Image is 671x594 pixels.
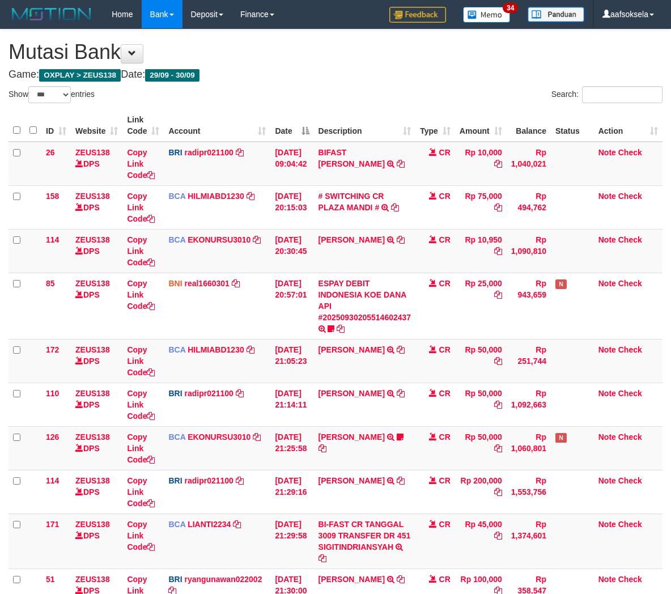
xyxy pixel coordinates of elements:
a: ZEUS138 [75,520,110,529]
img: panduan.png [528,7,584,22]
span: CR [439,432,451,442]
a: Note [598,192,616,201]
td: Rp 1,090,810 [507,229,551,273]
a: Copy MUHAMMAD FIRNA to clipboard [397,575,405,584]
a: Check [618,235,642,244]
td: [DATE] 21:05:23 [270,339,313,383]
a: Copy Rp 10,950 to clipboard [494,247,502,256]
span: 110 [46,389,59,398]
a: Copy radipr021100 to clipboard [236,148,244,157]
span: BCA [168,345,185,354]
th: ID: activate to sort column ascending [41,109,71,142]
th: Website: activate to sort column ascending [71,109,122,142]
a: Check [618,148,642,157]
a: radipr021100 [184,476,233,485]
span: OXPLAY > ZEUS138 [39,69,121,82]
td: DPS [71,426,122,470]
span: 114 [46,476,59,485]
td: DPS [71,514,122,568]
a: Copy Rp 10,000 to clipboard [494,159,502,168]
a: Copy MUHAMMAD ILHAM to clipboard [318,444,326,453]
td: DPS [71,339,122,383]
span: 158 [46,192,59,201]
a: Copy JEPRI FEBRIYAN to clipboard [397,389,405,398]
a: Copy BI-FAST CR TANGGAL 3009 TRANSFER DR 451 SIGITINDRIANSYAH to clipboard [318,554,326,563]
td: [DATE] 20:30:45 [270,229,313,273]
span: 34 [503,3,518,13]
a: Copy DIDI MULYADI to clipboard [397,345,405,354]
a: ZEUS138 [75,148,110,157]
span: BCA [168,235,185,244]
a: Check [618,476,642,485]
a: radipr021100 [184,389,233,398]
span: CR [439,148,451,157]
a: LIANTI2234 [188,520,231,529]
a: Copy Link Code [127,345,155,377]
a: Copy Rp 25,000 to clipboard [494,290,502,299]
a: Note [598,520,616,529]
a: radipr021100 [184,148,233,157]
span: BRI [168,389,182,398]
span: BCA [168,520,185,529]
a: [PERSON_NAME] [318,345,385,354]
td: Rp 1,040,021 [507,142,551,186]
span: Has Note [555,433,567,443]
a: real1660301 [184,279,229,288]
a: Note [598,235,616,244]
th: Balance [507,109,551,142]
td: DPS [71,229,122,273]
a: ZEUS138 [75,235,110,244]
a: Copy EKONURSU3010 to clipboard [253,235,261,244]
td: Rp 1,553,756 [507,470,551,514]
a: Note [598,148,616,157]
td: [DATE] 20:15:03 [270,185,313,229]
td: Rp 10,950 [455,229,507,273]
a: Copy EKONURSU3010 to clipboard [253,432,261,442]
span: BRI [168,575,182,584]
a: Check [618,575,642,584]
a: Copy radipr021100 to clipboard [236,389,244,398]
a: Copy Link Code [127,432,155,464]
a: Copy radipr021100 to clipboard [236,476,244,485]
span: BCA [168,192,185,201]
span: 29/09 - 30/09 [145,69,199,82]
span: CR [439,279,451,288]
span: CR [439,389,451,398]
span: BRI [168,476,182,485]
a: Copy LIANTI2234 to clipboard [233,520,241,529]
img: Feedback.jpg [389,7,446,23]
a: Copy Link Code [127,148,155,180]
td: Rp 45,000 [455,514,507,568]
td: DPS [71,273,122,339]
a: Copy Link Code [127,279,155,311]
a: Copy BIFAST ERIKA S PAUN to clipboard [397,159,405,168]
td: Rp 200,000 [455,470,507,514]
a: [PERSON_NAME] [318,389,385,398]
a: Note [598,575,616,584]
a: Copy Rp 200,000 to clipboard [494,487,502,497]
a: Copy Link Code [127,476,155,508]
td: Rp 25,000 [455,273,507,339]
img: MOTION_logo.png [9,6,95,23]
a: Check [618,345,642,354]
span: CR [439,575,451,584]
th: Action: activate to sort column ascending [594,109,662,142]
a: ZEUS138 [75,389,110,398]
a: Copy real1660301 to clipboard [232,279,240,288]
td: Rp 1,374,601 [507,514,551,568]
a: BI-FAST CR TANGGAL 3009 TRANSFER DR 451 SIGITINDRIANSYAH [318,520,411,551]
a: Copy Rp 45,000 to clipboard [494,531,502,540]
a: Check [618,389,642,398]
span: BNI [168,279,182,288]
td: Rp 75,000 [455,185,507,229]
a: [PERSON_NAME] [318,235,385,244]
span: CR [439,476,451,485]
a: BIFAST [PERSON_NAME] [318,148,385,168]
th: Description: activate to sort column ascending [314,109,416,142]
a: Copy # SWITCHING CR PLAZA MANDI # to clipboard [391,203,399,212]
td: Rp 943,659 [507,273,551,339]
th: Date: activate to sort column descending [270,109,313,142]
a: ZEUS138 [75,345,110,354]
span: 171 [46,520,59,529]
a: Copy AHMAD AGUSTI to clipboard [397,235,405,244]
